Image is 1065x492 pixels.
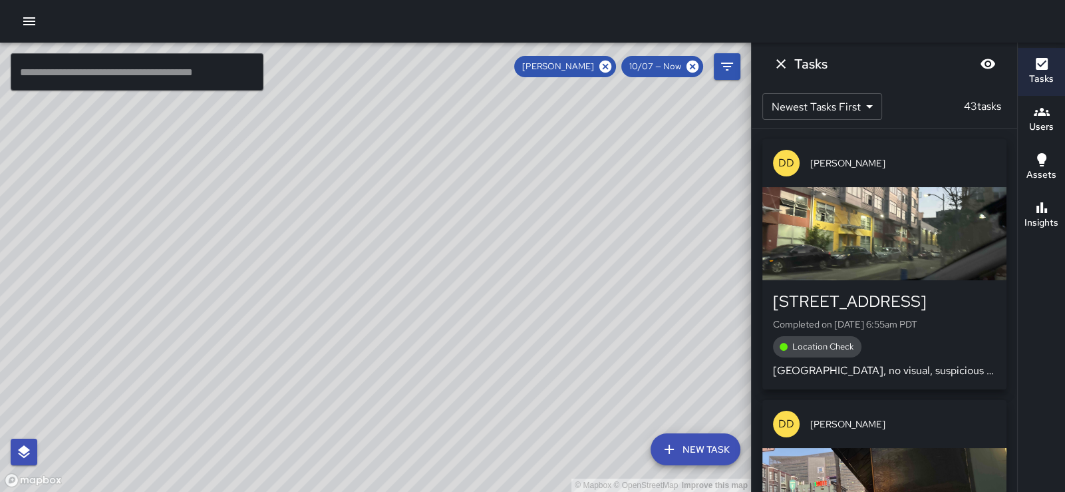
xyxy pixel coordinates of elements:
[794,53,828,75] h6: Tasks
[959,99,1006,115] p: 43 tasks
[778,416,794,432] p: DD
[784,340,861,354] span: Location Check
[651,433,740,465] button: New Task
[1029,72,1054,87] h6: Tasks
[810,156,996,170] span: [PERSON_NAME]
[514,56,616,77] div: [PERSON_NAME]
[975,51,1001,77] button: Blur
[1018,48,1065,96] button: Tasks
[762,93,882,120] div: Newest Tasks First
[621,60,689,73] span: 10/07 — Now
[773,363,996,379] p: [GEOGRAPHIC_DATA], no visual, suspicious activity all clear
[768,51,794,77] button: Dismiss
[810,417,996,431] span: [PERSON_NAME]
[1018,192,1065,240] button: Insights
[1024,216,1058,230] h6: Insights
[1018,96,1065,144] button: Users
[762,139,1006,389] button: DD[PERSON_NAME][STREET_ADDRESS]Completed on [DATE] 6:55am PDTLocation Check[GEOGRAPHIC_DATA], no ...
[773,318,996,331] p: Completed on [DATE] 6:55am PDT
[714,53,740,80] button: Filters
[621,56,703,77] div: 10/07 — Now
[1018,144,1065,192] button: Assets
[1026,168,1056,182] h6: Assets
[778,155,794,171] p: DD
[1029,120,1054,134] h6: Users
[773,291,996,312] div: [STREET_ADDRESS]
[514,60,602,73] span: [PERSON_NAME]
